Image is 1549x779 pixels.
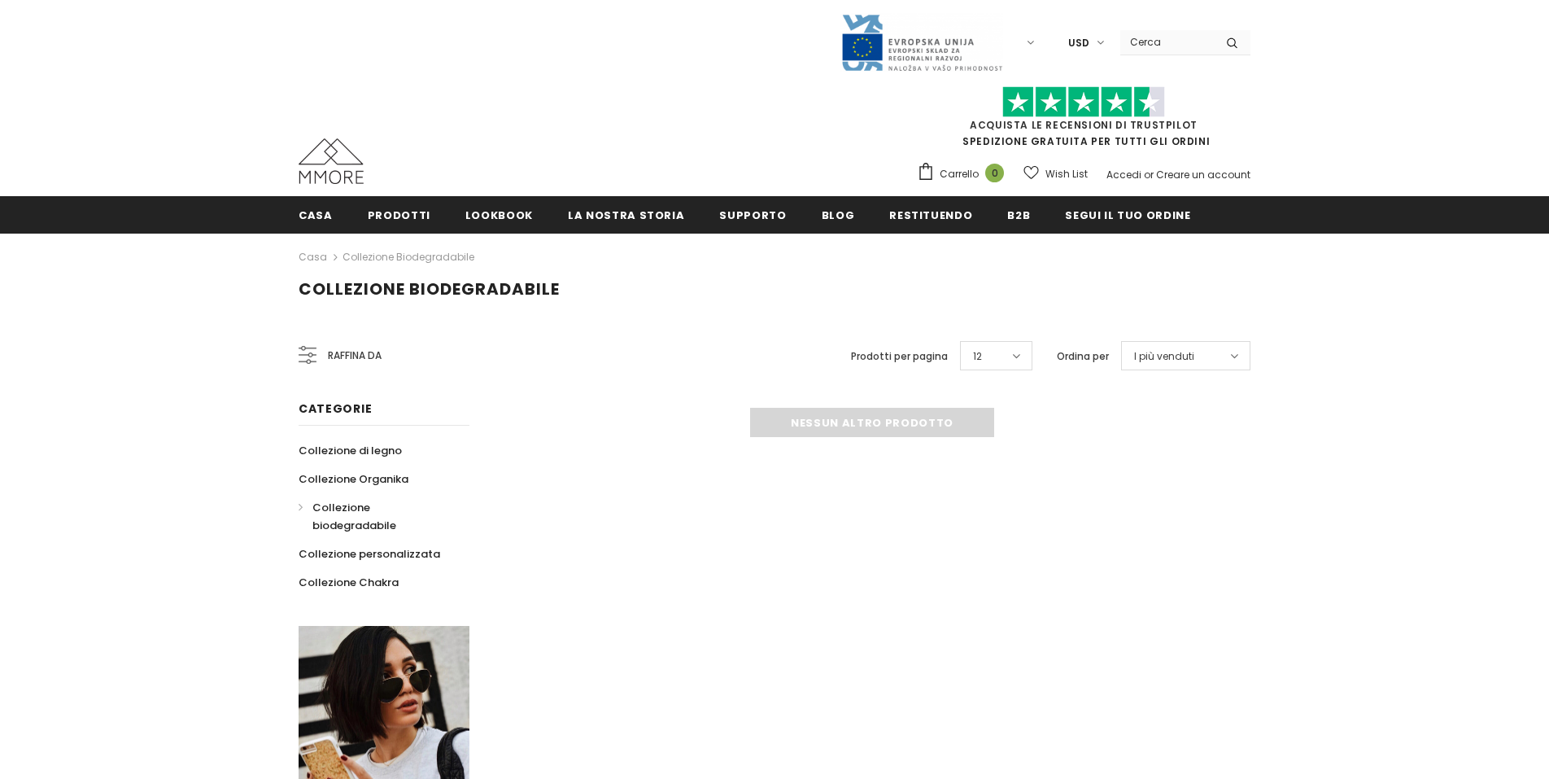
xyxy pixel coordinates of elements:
a: Collezione Chakra [299,568,399,597]
span: B2B [1007,208,1030,223]
a: La nostra storia [568,196,684,233]
span: Blog [822,208,855,223]
a: Collezione biodegradabile [343,250,474,264]
a: Creare un account [1156,168,1250,182]
a: Casa [299,196,333,233]
span: Collezione biodegradabile [312,500,396,533]
span: Wish List [1045,166,1088,182]
a: Collezione biodegradabile [299,493,452,540]
span: Collezione biodegradabile [299,278,560,300]
span: Categorie [299,400,372,417]
a: Collezione personalizzata [299,540,440,568]
a: Restituendo [889,196,972,233]
a: Wish List [1023,160,1088,188]
a: B2B [1007,196,1030,233]
span: or [1144,168,1154,182]
a: Lookbook [465,196,533,233]
label: Ordina per [1057,348,1109,365]
a: Acquista le recensioni di TrustPilot [970,118,1198,132]
span: supporto [719,208,786,223]
span: Casa [299,208,333,223]
span: Lookbook [465,208,533,223]
a: Collezione di legno [299,436,402,465]
span: Collezione di legno [299,443,402,458]
a: Collezione Organika [299,465,408,493]
a: Accedi [1106,168,1141,182]
a: Javni Razpis [840,35,1003,49]
span: Segui il tuo ordine [1065,208,1190,223]
span: Collezione Organika [299,471,408,487]
span: I più venduti [1134,348,1194,365]
a: Casa [299,247,327,267]
img: Casi MMORE [299,138,364,184]
span: Restituendo [889,208,972,223]
span: Collezione personalizzata [299,546,440,562]
span: 12 [973,348,982,365]
a: Carrello 0 [917,162,1012,186]
span: USD [1068,35,1089,51]
span: La nostra storia [568,208,684,223]
a: Segui il tuo ordine [1065,196,1190,233]
span: Raffina da [328,347,382,365]
label: Prodotti per pagina [851,348,948,365]
span: Collezione Chakra [299,575,399,590]
span: Carrello [940,166,979,182]
img: Fidati di Pilot Stars [1002,86,1165,118]
span: 0 [985,164,1004,182]
a: Blog [822,196,855,233]
span: SPEDIZIONE GRATUITA PER TUTTI GLI ORDINI [917,94,1250,148]
input: Search Site [1120,30,1214,54]
img: Javni Razpis [840,13,1003,72]
a: Prodotti [368,196,430,233]
span: Prodotti [368,208,430,223]
a: supporto [719,196,786,233]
